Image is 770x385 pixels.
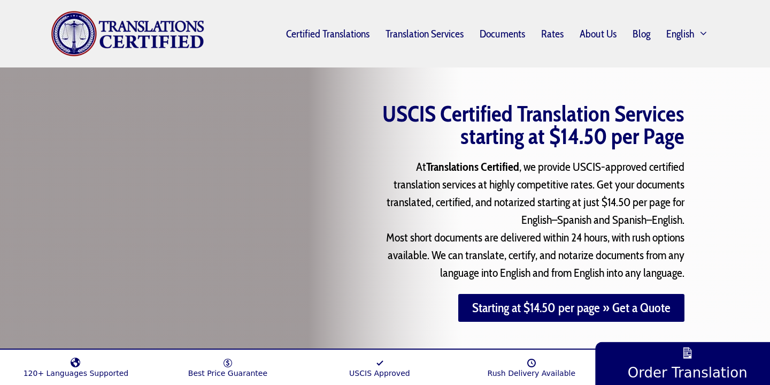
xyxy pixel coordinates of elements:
span: Best Price Guarantee [188,369,267,378]
span: 120+ Languages Supported [24,369,129,378]
a: Translation Services [378,21,472,46]
h1: USCIS Certified Translation Services starting at $14.50 per Page [348,102,684,147]
p: At , we provide USCIS-approved certified translation services at highly competitive rates. Get yo... [369,158,684,282]
a: Rush Delivery Available [456,352,607,378]
a: Blog [625,21,658,46]
strong: Translations Certified [426,160,519,174]
a: Documents [472,21,533,46]
a: USCIS Approved [304,352,456,378]
span: English [666,29,695,38]
span: Rush Delivery Available [488,369,576,378]
span: Order Translation [628,364,748,381]
span: USCIS Approved [349,369,410,378]
a: Rates [533,21,572,46]
a: Certified Translations [278,21,378,46]
a: Best Price Guarantee [152,352,304,378]
a: About Us [572,21,625,46]
a: English [658,20,719,47]
img: Translations Certified [51,11,205,57]
a: Starting at $14.50 per page » Get a Quote [458,294,684,322]
nav: Primary [205,20,720,47]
